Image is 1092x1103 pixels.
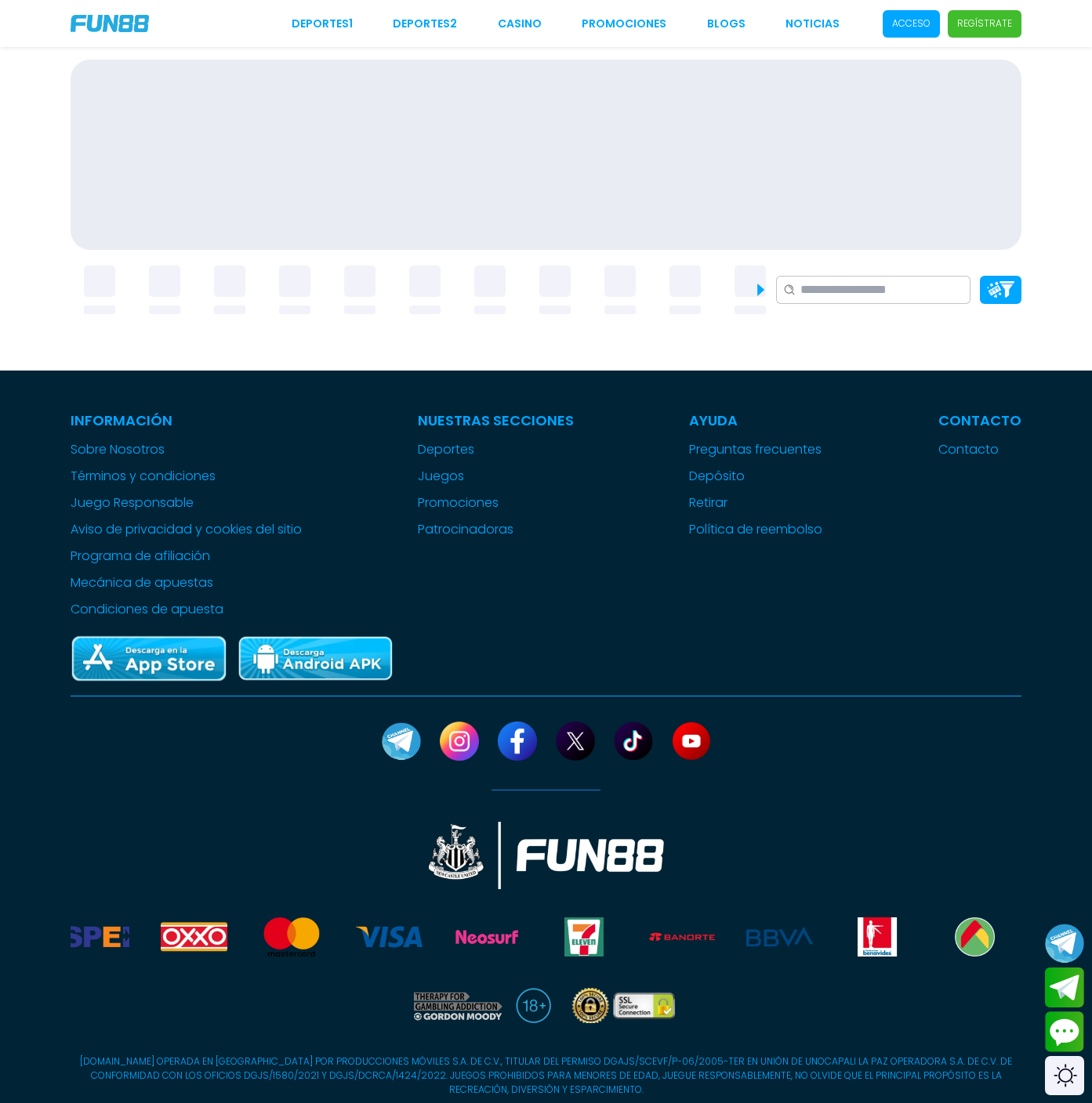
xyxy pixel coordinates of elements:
button: Join telegram channel [1045,923,1084,964]
a: Deportes2 [393,16,457,32]
a: BLOGS [707,16,746,32]
a: Términos y condiciones [71,467,302,486]
img: 18 plus [516,988,551,1023]
p: Regístrate [957,16,1012,31]
button: Contact customer service [1045,1011,1084,1052]
p: Nuestras Secciones [418,410,574,431]
img: Oxxo [161,917,227,957]
img: Banorte [649,917,715,957]
a: Sobre Nosotros [71,440,302,459]
img: Seven Eleven [551,917,617,957]
p: Información [71,410,302,431]
a: Depósito [689,467,822,486]
a: Condiciones de apuesta [71,600,302,619]
a: NOTICIAS [785,16,840,32]
a: Deportes [418,440,574,459]
a: Promociones [582,16,666,32]
img: Bodegaaurrera [941,917,1007,957]
a: Preguntas frecuentes [689,440,822,459]
img: Play Store [237,635,394,684]
p: Acceso [892,16,931,31]
p: Ayuda [689,410,822,431]
a: Juego Responsable [71,494,302,512]
img: Platform Filter [987,281,1014,298]
img: Company Logo [71,15,149,32]
p: Contacto [938,410,1021,431]
img: Mastercard [259,917,325,957]
a: Política de reembolso [689,520,822,539]
div: Switch theme [1045,1056,1084,1095]
img: SSL [567,988,681,1023]
img: App Store [71,635,227,684]
img: Spei [63,917,129,957]
img: Neosurf [454,917,520,957]
img: New Castle [429,822,664,889]
a: Patrocinadoras [418,520,574,539]
a: Read more about Gambling Therapy [411,988,502,1023]
p: [DOMAIN_NAME] OPERADA EN [GEOGRAPHIC_DATA] POR PRODUCCIONES MÓVILES S.A. DE C.V., TITULAR DEL PER... [71,1054,1021,1097]
a: Deportes1 [292,16,353,32]
img: Benavides [844,917,910,957]
a: Mecánica de apuestas [71,573,302,592]
a: Retirar [689,494,822,512]
a: Promociones [418,494,574,512]
button: Juegos [418,467,464,486]
a: CASINO [498,16,542,32]
img: therapy for gaming addiction gordon moody [411,988,502,1023]
a: Aviso de privacidad y cookies del sitio [71,520,302,539]
img: Visa [356,917,422,957]
button: Join telegram [1045,967,1084,1008]
a: Contacto [938,440,1021,459]
img: BBVA [746,917,812,957]
a: Programa de afiliación [71,547,302,566]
